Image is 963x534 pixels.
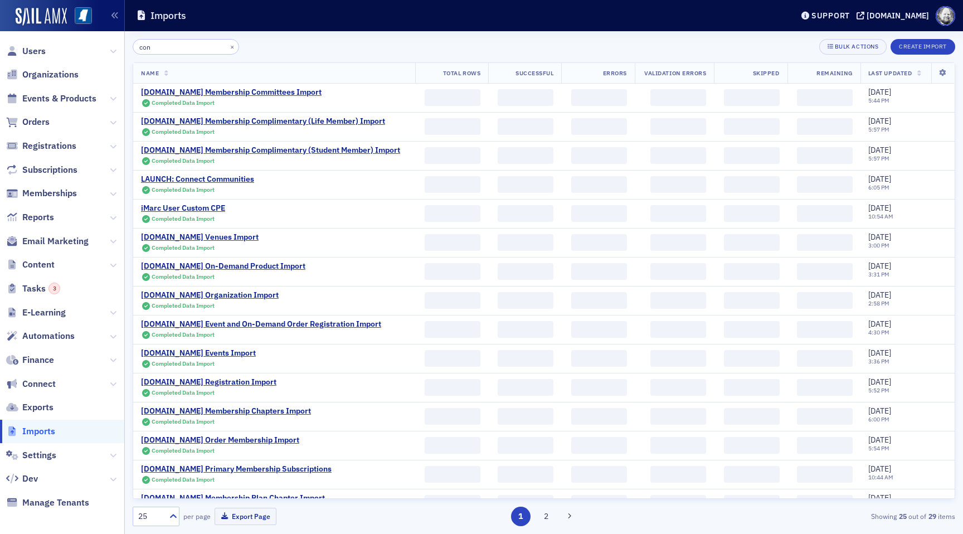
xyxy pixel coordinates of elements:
[141,88,322,98] div: [DOMAIN_NAME] Membership Committees Import
[868,174,891,184] span: [DATE]
[797,205,853,222] span: ‌
[797,495,853,512] span: ‌
[152,215,215,222] span: Completed Data Import
[868,299,889,307] time: 2:58 PM
[152,273,215,280] span: Completed Data Import
[511,507,531,526] button: 1
[571,350,627,367] span: ‌
[650,408,706,425] span: ‌
[724,176,780,193] span: ‌
[650,495,706,512] span: ‌
[571,263,627,280] span: ‌
[425,263,480,280] span: ‌
[141,261,305,271] div: [DOMAIN_NAME] On-Demand Product Import
[868,232,891,242] span: [DATE]
[868,444,889,452] time: 5:54 PM
[6,473,38,485] a: Dev
[650,292,706,309] span: ‌
[22,164,77,176] span: Subscriptions
[141,493,325,503] a: [DOMAIN_NAME] Membership Plan Chapter Import
[868,154,889,162] time: 5:57 PM
[22,283,60,295] span: Tasks
[152,99,215,106] span: Completed Data Import
[498,350,553,367] span: ‌
[724,466,780,483] span: ‌
[141,348,256,358] a: [DOMAIN_NAME] Events Import
[891,41,955,51] a: Create Import
[6,45,46,57] a: Users
[425,379,480,396] span: ‌
[6,425,55,438] a: Imports
[6,164,77,176] a: Subscriptions
[141,145,400,156] a: [DOMAIN_NAME] Membership Complimentary (Student Member) Import
[868,96,889,104] time: 5:44 PM
[498,437,553,454] span: ‌
[571,495,627,512] span: ‌
[22,116,50,128] span: Orders
[926,511,938,521] strong: 29
[22,497,89,509] span: Manage Tenants
[498,263,553,280] span: ‌
[22,401,53,414] span: Exports
[67,7,92,26] a: View Homepage
[141,290,279,300] div: [DOMAIN_NAME] Organization Import
[797,466,853,483] span: ‌
[6,283,60,295] a: Tasks3
[498,408,553,425] span: ‌
[425,234,480,251] span: ‌
[868,328,889,336] time: 4:30 PM
[141,232,259,242] div: [DOMAIN_NAME] Venues Import
[425,147,480,164] span: ‌
[6,235,89,247] a: Email Marketing
[6,401,53,414] a: Exports
[150,9,186,22] h1: Imports
[6,93,96,105] a: Events & Products
[498,321,553,338] span: ‌
[152,418,215,425] span: Completed Data Import
[571,408,627,425] span: ‌
[650,234,706,251] span: ‌
[6,259,55,271] a: Content
[724,292,780,309] span: ‌
[152,389,215,396] span: Completed Data Import
[22,354,54,366] span: Finance
[868,319,891,329] span: [DATE]
[152,302,215,309] span: Completed Data Import
[868,203,891,213] span: [DATE]
[141,377,276,387] a: [DOMAIN_NAME] Registration Import
[515,69,553,77] span: Successful
[22,211,54,224] span: Reports
[141,116,385,127] a: [DOMAIN_NAME] Membership Complimentary (Life Member) Import
[141,406,311,416] div: [DOMAIN_NAME] Membership Chapters Import
[16,8,67,26] img: SailAMX
[152,331,215,338] span: Completed Data Import
[571,321,627,338] span: ‌
[644,69,706,77] span: Validation Errors
[867,11,929,21] div: [DOMAIN_NAME]
[152,244,215,251] span: Completed Data Import
[868,348,891,358] span: [DATE]
[141,174,254,185] a: LAUNCH: Connect Communities
[152,128,215,135] span: Completed Data Import
[724,205,780,222] span: ‌
[797,350,853,367] span: ‌
[22,425,55,438] span: Imports
[650,147,706,164] span: ‌
[650,350,706,367] span: ‌
[724,147,780,164] span: ‌
[650,321,706,338] span: ‌
[724,408,780,425] span: ‌
[536,507,556,526] button: 2
[498,379,553,396] span: ‌
[443,69,480,77] span: Total Rows
[797,292,853,309] span: ‌
[571,205,627,222] span: ‌
[868,116,891,126] span: [DATE]
[868,270,889,278] time: 3:31 PM
[152,360,215,367] span: Completed Data Import
[897,511,908,521] strong: 25
[868,473,893,481] time: 10:44 AM
[868,212,893,220] time: 10:54 AM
